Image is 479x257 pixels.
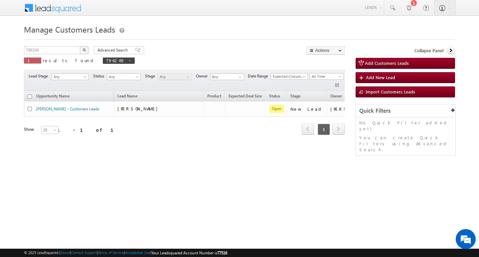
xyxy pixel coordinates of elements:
[330,106,374,112] div: [PERSON_NAME]
[36,93,70,98] span: Opportunity Name
[196,73,210,79] span: Owner
[60,250,70,255] a: About
[41,126,59,134] a: 25
[145,73,158,79] span: Stage
[98,250,124,255] a: Terms of Service
[125,250,150,255] a: Acceptable Use
[24,24,115,35] span: Manage Customers Leads
[36,106,99,111] a: [PERSON_NAME] - Customers Leads
[290,93,300,98] span: Stage
[318,124,330,135] span: 1
[271,73,306,79] span: Expected Closure Date
[27,58,38,63] span: 1
[290,106,324,112] div: New Lead
[287,92,304,101] a: Stage
[310,73,344,80] a: All Time
[97,47,130,53] span: Advanced Search
[266,92,283,101] a: Status
[359,120,452,132] p: No Quick Filter added yet!
[43,58,96,63] span: results found
[330,93,342,98] span: Owner
[57,126,121,134] div: 1 - 1 of 1
[306,46,345,55] button: Actions
[207,93,221,98] span: Product
[217,250,227,255] span: 77516
[42,127,59,133] span: 25
[414,48,443,54] span: Collapse Panel
[52,73,89,80] a: Any
[33,92,73,101] a: Opportunity Name
[229,93,262,98] span: Expected Deal Size
[158,74,190,80] span: Any
[210,73,244,80] input: Type to Search
[271,73,308,80] a: Expected Closure Date
[225,92,265,101] a: Expected Deal Size
[24,126,36,132] div: Show
[310,73,342,79] span: All Time
[248,73,271,79] span: Date Range
[117,106,161,111] span: [PERSON_NAME]
[28,94,32,99] input: Check all records
[356,104,455,117] div: Quick Filters
[106,58,125,63] span: 796269
[366,89,415,94] span: Import Customers Leads
[365,60,409,66] span: Add Customers Leads
[366,74,395,80] span: Add New Lead
[52,74,86,80] span: Any
[71,250,97,255] a: Contact Support
[158,73,192,80] a: Any
[29,73,51,79] span: Lead Stage
[107,74,139,80] span: Any
[269,105,284,113] span: Open
[93,73,107,79] span: Status
[332,124,345,135] a: next
[332,123,345,135] span: next
[82,48,86,52] img: Search
[107,73,141,80] a: Any
[24,250,227,256] span: © 2025 LeadSquared | | | | |
[151,250,227,255] span: Your Leadsquared Account Number is
[235,74,243,80] a: Show All Items
[359,135,452,153] p: You can create Quick Filters using Advanced Search.
[302,124,314,135] a: prev
[114,92,141,101] span: Lead Name
[302,123,314,135] span: prev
